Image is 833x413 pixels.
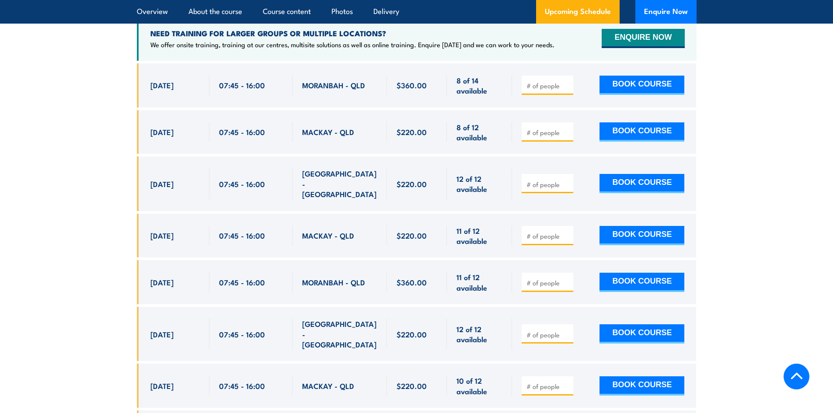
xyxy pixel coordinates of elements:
[397,179,427,189] span: $220.00
[599,122,684,142] button: BOOK COURSE
[302,277,365,287] span: MORANBAH - QLD
[526,382,570,391] input: # of people
[397,277,427,287] span: $360.00
[150,40,554,49] p: We offer onsite training, training at our centres, multisite solutions as well as online training...
[219,80,265,90] span: 07:45 - 16:00
[526,278,570,287] input: # of people
[599,324,684,344] button: BOOK COURSE
[150,329,174,339] span: [DATE]
[457,75,502,96] span: 8 of 14 available
[526,81,570,90] input: # of people
[150,381,174,391] span: [DATE]
[150,277,174,287] span: [DATE]
[457,226,502,246] span: 11 of 12 available
[150,80,174,90] span: [DATE]
[526,330,570,339] input: # of people
[599,226,684,245] button: BOOK COURSE
[302,319,377,349] span: [GEOGRAPHIC_DATA] - [GEOGRAPHIC_DATA]
[150,28,554,38] h4: NEED TRAINING FOR LARGER GROUPS OR MULTIPLE LOCATIONS?
[397,127,427,137] span: $220.00
[457,324,502,344] span: 12 of 12 available
[457,272,502,292] span: 11 of 12 available
[150,230,174,240] span: [DATE]
[457,122,502,142] span: 8 of 12 available
[599,273,684,292] button: BOOK COURSE
[219,230,265,240] span: 07:45 - 16:00
[457,174,502,194] span: 12 of 12 available
[150,127,174,137] span: [DATE]
[599,376,684,396] button: BOOK COURSE
[457,375,502,396] span: 10 of 12 available
[397,329,427,339] span: $220.00
[397,80,427,90] span: $360.00
[602,29,684,48] button: ENQUIRE NOW
[397,230,427,240] span: $220.00
[219,179,265,189] span: 07:45 - 16:00
[526,232,570,240] input: # of people
[526,128,570,137] input: # of people
[150,179,174,189] span: [DATE]
[219,127,265,137] span: 07:45 - 16:00
[302,127,354,137] span: MACKAY - QLD
[397,381,427,391] span: $220.00
[302,381,354,391] span: MACKAY - QLD
[302,168,377,199] span: [GEOGRAPHIC_DATA] - [GEOGRAPHIC_DATA]
[219,329,265,339] span: 07:45 - 16:00
[599,76,684,95] button: BOOK COURSE
[526,180,570,189] input: # of people
[219,381,265,391] span: 07:45 - 16:00
[302,80,365,90] span: MORANBAH - QLD
[599,174,684,193] button: BOOK COURSE
[302,230,354,240] span: MACKAY - QLD
[219,277,265,287] span: 07:45 - 16:00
